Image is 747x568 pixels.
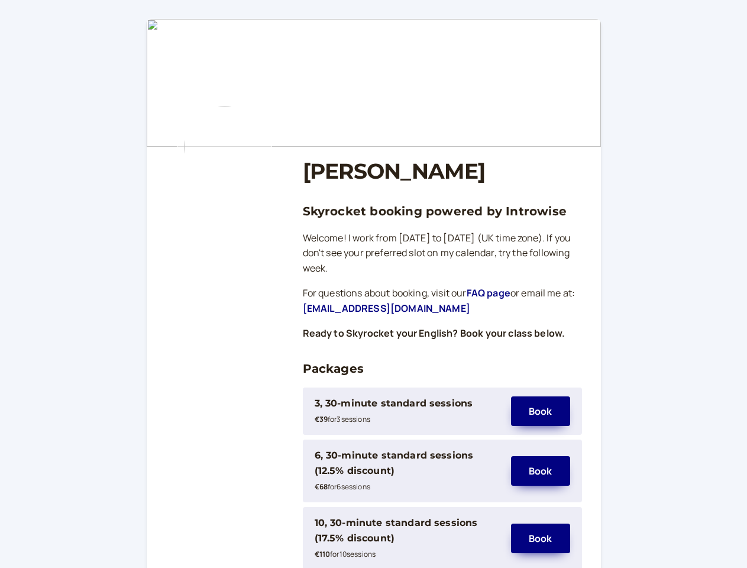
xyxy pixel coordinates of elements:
div: 6, 30-minute standard sessions (12.5% discount)€68for6sessions [315,448,499,494]
h3: Packages [303,359,582,378]
small: for 3 session s [315,414,370,424]
b: €68 [315,482,328,492]
div: 3, 30-minute standard sessions [315,396,473,411]
button: Book [511,456,570,486]
button: Book [511,396,570,426]
h3: Skyrocket booking powered by Introwise [303,202,582,221]
div: 10, 30-minute standard sessions (17.5% discount) [315,515,499,546]
div: 10, 30-minute standard sessions (17.5% discount)€110for10sessions [315,515,499,561]
button: Book [511,524,570,553]
div: 6, 30-minute standard sessions (12.5% discount) [315,448,499,479]
small: for 6 session s [315,482,370,492]
b: €39 [315,414,328,424]
small: for 10 session s [315,549,376,559]
p: For questions about booking, visit our or email me at: [303,286,582,317]
a: [EMAIL_ADDRESS][DOMAIN_NAME] [303,302,470,315]
b: €110 [315,549,331,559]
a: FAQ page [467,286,510,299]
p: Welcome! I work from [DATE] to [DATE] (UK time zone). If you don't see your preferred slot on my ... [303,231,582,277]
div: 3, 30-minute standard sessions€39for3sessions [315,396,499,427]
strong: Ready to Skyrocket your English? Book your class below. [303,327,565,340]
h1: [PERSON_NAME] [303,159,582,184]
